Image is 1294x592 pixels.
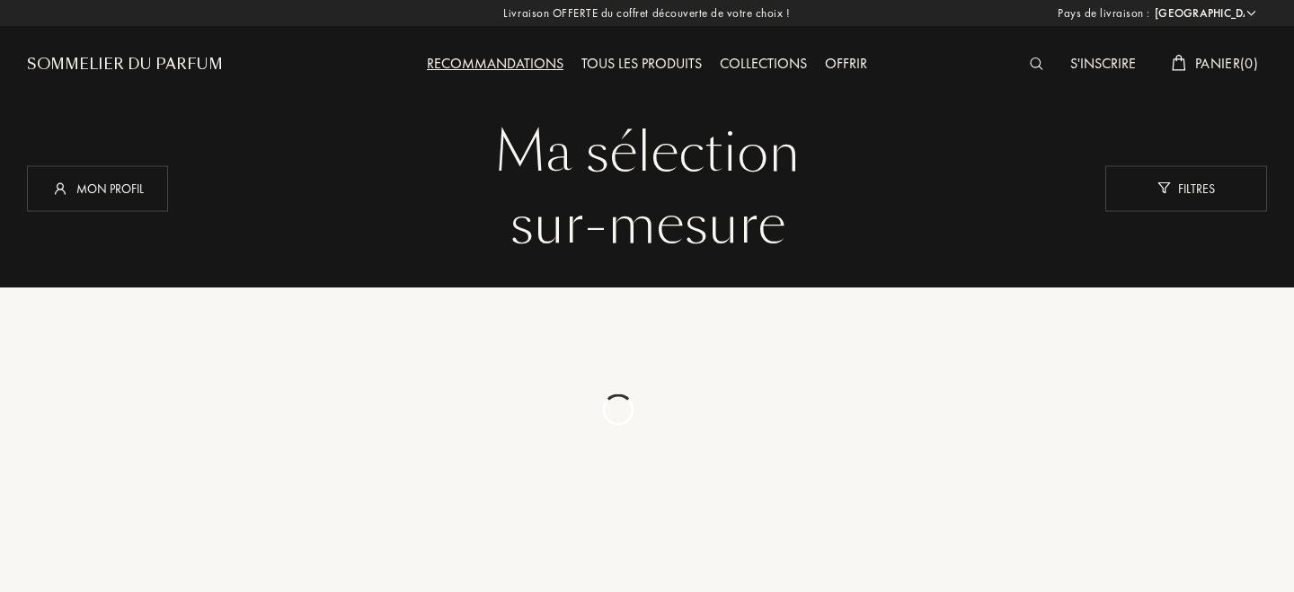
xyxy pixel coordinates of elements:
[1195,54,1258,73] span: Panier ( 0 )
[1061,54,1145,73] a: S'inscrire
[40,189,1254,261] div: sur-mesure
[1157,182,1171,194] img: new_filter_w.svg
[1172,55,1186,71] img: cart_white.svg
[27,165,168,211] div: Mon profil
[572,53,711,76] div: Tous les produits
[1105,165,1267,211] div: Filtres
[572,54,711,73] a: Tous les produits
[418,54,572,73] a: Recommandations
[816,54,876,73] a: Offrir
[711,53,816,76] div: Collections
[816,53,876,76] div: Offrir
[1058,4,1150,22] span: Pays de livraison :
[51,179,69,197] img: profil_icn_w.svg
[418,53,572,76] div: Recommandations
[40,117,1254,189] div: Ma sélection
[27,54,223,75] a: Sommelier du Parfum
[711,54,816,73] a: Collections
[1061,53,1145,76] div: S'inscrire
[1030,57,1043,70] img: search_icn_white.svg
